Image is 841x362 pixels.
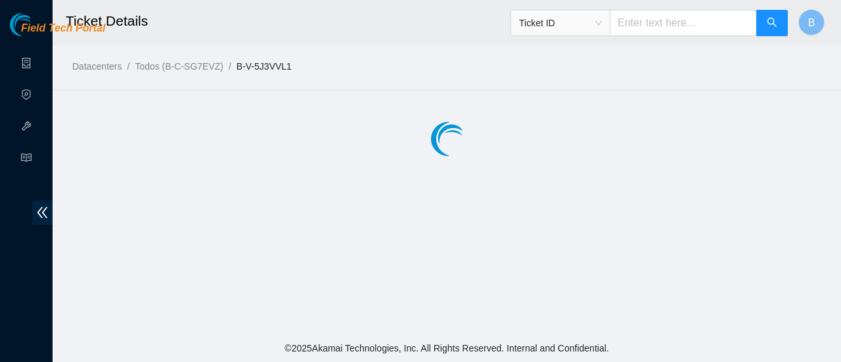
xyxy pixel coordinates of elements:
span: Field Tech Portal [21,22,105,35]
img: Akamai Technologies [10,13,66,36]
span: Ticket ID [519,13,602,33]
span: read [21,147,32,173]
a: B-V-5J3VVL1 [237,61,292,72]
footer: © 2025 Akamai Technologies, Inc. All Rights Reserved. Internal and Confidential. [53,334,841,362]
span: / [127,61,129,72]
span: B [808,14,815,31]
input: Enter text here... [610,10,757,36]
span: / [229,61,231,72]
button: B [798,9,825,35]
span: search [767,17,777,30]
a: Akamai TechnologiesField Tech Portal [10,24,105,41]
a: Datacenters [72,61,122,72]
a: Todos (B-C-SG7EVZ) [135,61,223,72]
button: search [756,10,788,36]
span: double-left [32,200,53,225]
